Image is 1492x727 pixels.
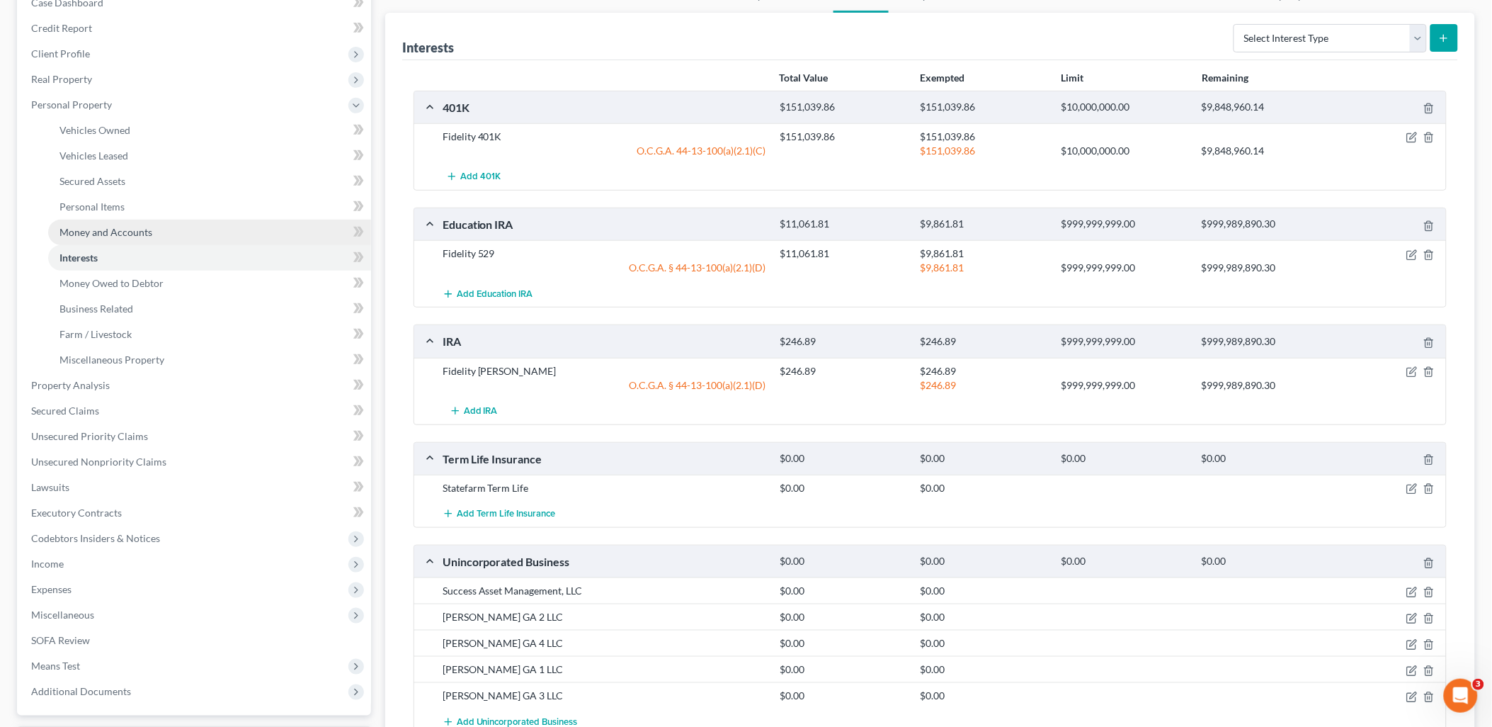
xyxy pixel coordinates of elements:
[913,555,1054,568] div: $0.00
[48,194,371,220] a: Personal Items
[59,175,125,187] span: Secured Assets
[20,16,371,41] a: Credit Report
[773,130,913,144] div: $151,039.86
[1054,261,1195,275] div: $999,999,999.00
[20,424,371,449] a: Unsecured Priority Claims
[1473,679,1484,690] span: 3
[31,685,131,697] span: Additional Documents
[443,398,505,424] button: Add IRA
[1195,101,1336,114] div: $9,848,960.14
[464,405,498,417] span: Add IRA
[1054,452,1195,466] div: $0.00
[435,610,773,624] div: [PERSON_NAME] GA 2 LLC
[31,481,69,493] span: Lawsuits
[1195,144,1336,158] div: $9,848,960.14
[31,660,80,672] span: Means Test
[31,456,166,468] span: Unsecured Nonpriority Claims
[913,481,1054,495] div: $0.00
[773,636,913,650] div: $0.00
[913,452,1054,466] div: $0.00
[913,636,1054,650] div: $0.00
[31,609,94,621] span: Miscellaneous
[1195,452,1336,466] div: $0.00
[59,124,130,136] span: Vehicles Owned
[48,347,371,373] a: Miscellaneous Property
[59,201,125,213] span: Personal Items
[435,261,773,275] div: O.C.G.A. § 44-13-100(a)(2.1)(D)
[773,452,913,466] div: $0.00
[1195,555,1336,568] div: $0.00
[773,663,913,677] div: $0.00
[20,373,371,398] a: Property Analysis
[435,247,773,261] div: Fidelity 529
[921,72,965,84] strong: Exempted
[1054,101,1195,114] div: $10,000,000.00
[435,144,773,158] div: O.C.G.A. 44-13-100(a)(2.1)(C)
[435,554,773,569] div: Unincorporated Business
[773,481,913,495] div: $0.00
[457,509,556,520] span: Add Term Life Insurance
[1061,72,1083,84] strong: Limit
[48,220,371,245] a: Money and Accounts
[59,150,128,162] span: Vehicles Leased
[435,636,773,650] div: [PERSON_NAME] GA 4 LLC
[59,226,152,238] span: Money and Accounts
[435,334,773,349] div: IRA
[460,171,501,183] span: Add 401K
[773,218,913,231] div: $11,061.81
[1054,144,1195,158] div: $10,000,000.00
[31,98,112,111] span: Personal Property
[913,663,1054,677] div: $0.00
[31,583,72,595] span: Expenses
[773,584,913,598] div: $0.00
[773,335,913,349] div: $246.89
[59,328,132,340] span: Farm / Livestock
[402,39,454,56] div: Interests
[1054,378,1195,393] div: $999,999,999.00
[59,303,133,315] span: Business Related
[1195,261,1336,275] div: $999,989,890.30
[913,610,1054,624] div: $0.00
[1202,72,1248,84] strong: Remaining
[20,500,371,526] a: Executory Contracts
[773,101,913,114] div: $151,039.86
[435,130,773,144] div: Fidelity 401K
[443,164,505,190] button: Add 401K
[913,261,1054,275] div: $9,861.81
[435,481,773,495] div: Statefarm Term Life
[31,507,122,519] span: Executory Contracts
[913,364,1054,378] div: $246.89
[435,584,773,598] div: Success Asset Management, LLC
[457,288,533,300] span: Add Education IRA
[31,73,92,85] span: Real Property
[48,271,371,296] a: Money Owed to Debtor
[913,247,1054,261] div: $9,861.81
[913,101,1054,114] div: $151,039.86
[59,252,98,264] span: Interests
[773,610,913,624] div: $0.00
[20,628,371,653] a: SOFA Review
[31,558,64,570] span: Income
[1054,218,1195,231] div: $999,999,999.00
[773,689,913,703] div: $0.00
[913,335,1054,349] div: $246.89
[48,143,371,169] a: Vehicles Leased
[31,405,99,417] span: Secured Claims
[435,364,773,378] div: Fidelity [PERSON_NAME]
[435,100,773,115] div: 401K
[435,689,773,703] div: [PERSON_NAME] GA 3 LLC
[913,378,1054,393] div: $246.89
[20,398,371,424] a: Secured Claims
[913,584,1054,598] div: $0.00
[48,169,371,194] a: Secured Assets
[773,247,913,261] div: $11,061.81
[31,47,90,60] span: Client Profile
[1444,679,1478,713] iframe: Intercom live chat
[31,634,90,646] span: SOFA Review
[435,378,773,393] div: O.C.G.A. § 44-13-100(a)(2.1)(D)
[59,277,164,289] span: Money Owed to Debtor
[48,322,371,347] a: Farm / Livestock
[31,430,148,442] span: Unsecured Priority Claims
[1195,378,1336,393] div: $999,989,890.30
[435,663,773,677] div: [PERSON_NAME] GA 1 LLC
